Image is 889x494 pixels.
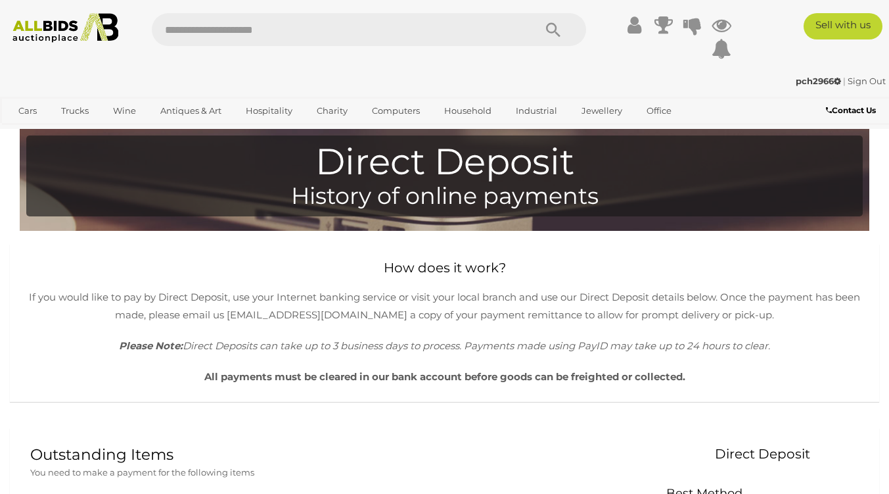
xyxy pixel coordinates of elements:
strong: pch2966 [796,76,841,86]
b: Please Note: [119,339,183,352]
span: | [843,76,846,86]
h1: Direct Deposit [33,142,856,182]
a: Trucks [53,100,97,122]
a: Hospitality [237,100,301,122]
h4: History of online payments [33,184,856,209]
a: Sports [10,122,54,143]
a: Antiques & Art [152,100,230,122]
h2: How does it work? [13,260,876,275]
a: Industrial [507,100,566,122]
a: Cars [10,100,45,122]
a: Sell with us [804,13,882,39]
button: Search [520,13,586,46]
a: Computers [363,100,428,122]
a: [GEOGRAPHIC_DATA] [61,122,171,143]
a: Office [638,100,680,122]
b: Contact Us [826,105,876,115]
b: All payments must be cleared in our bank account before goods can be freighted or collected. [204,370,685,383]
p: If you would like to pay by Direct Deposit, use your Internet banking service or visit your local... [26,288,863,324]
h2: Direct Deposit [666,447,859,461]
a: pch2966 [796,76,843,86]
a: Charity [308,100,356,122]
a: Household [436,100,500,122]
h1: Outstanding Items [30,447,647,463]
p: You need to make a payment for the following items [30,465,647,480]
a: Contact Us [826,103,879,118]
a: Wine [104,100,145,122]
i: Direct Deposits can take up to 3 business days to process. Payments made using PayID may take up ... [119,339,770,352]
a: Jewellery [573,100,631,122]
a: Sign Out [848,76,886,86]
img: Allbids.com.au [7,13,125,43]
